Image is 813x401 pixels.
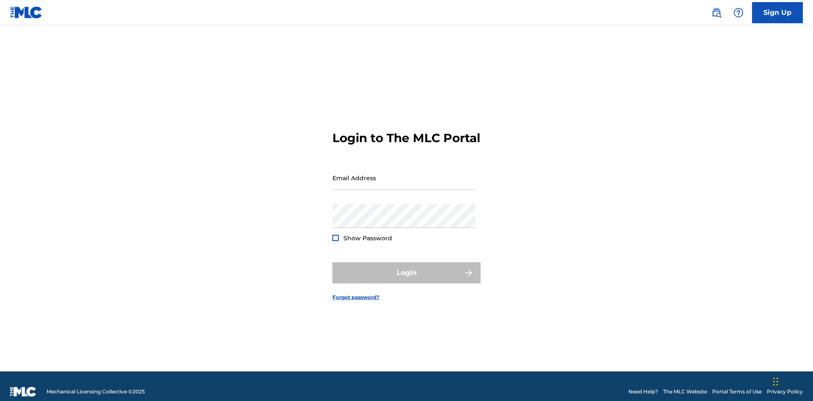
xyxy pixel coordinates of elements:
[733,8,744,18] img: help
[752,2,803,23] a: Sign Up
[10,387,36,397] img: logo
[343,234,392,242] span: Show Password
[771,360,813,401] iframe: Chat Widget
[663,388,707,396] a: The MLC Website
[47,388,145,396] span: Mechanical Licensing Collective © 2025
[767,388,803,396] a: Privacy Policy
[628,388,658,396] a: Need Help?
[332,131,480,146] h3: Login to The MLC Portal
[711,8,722,18] img: search
[708,4,725,21] a: Public Search
[730,4,747,21] div: Help
[773,369,778,394] div: Drag
[332,294,379,301] a: Forgot password?
[10,6,43,19] img: MLC Logo
[712,388,762,396] a: Portal Terms of Use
